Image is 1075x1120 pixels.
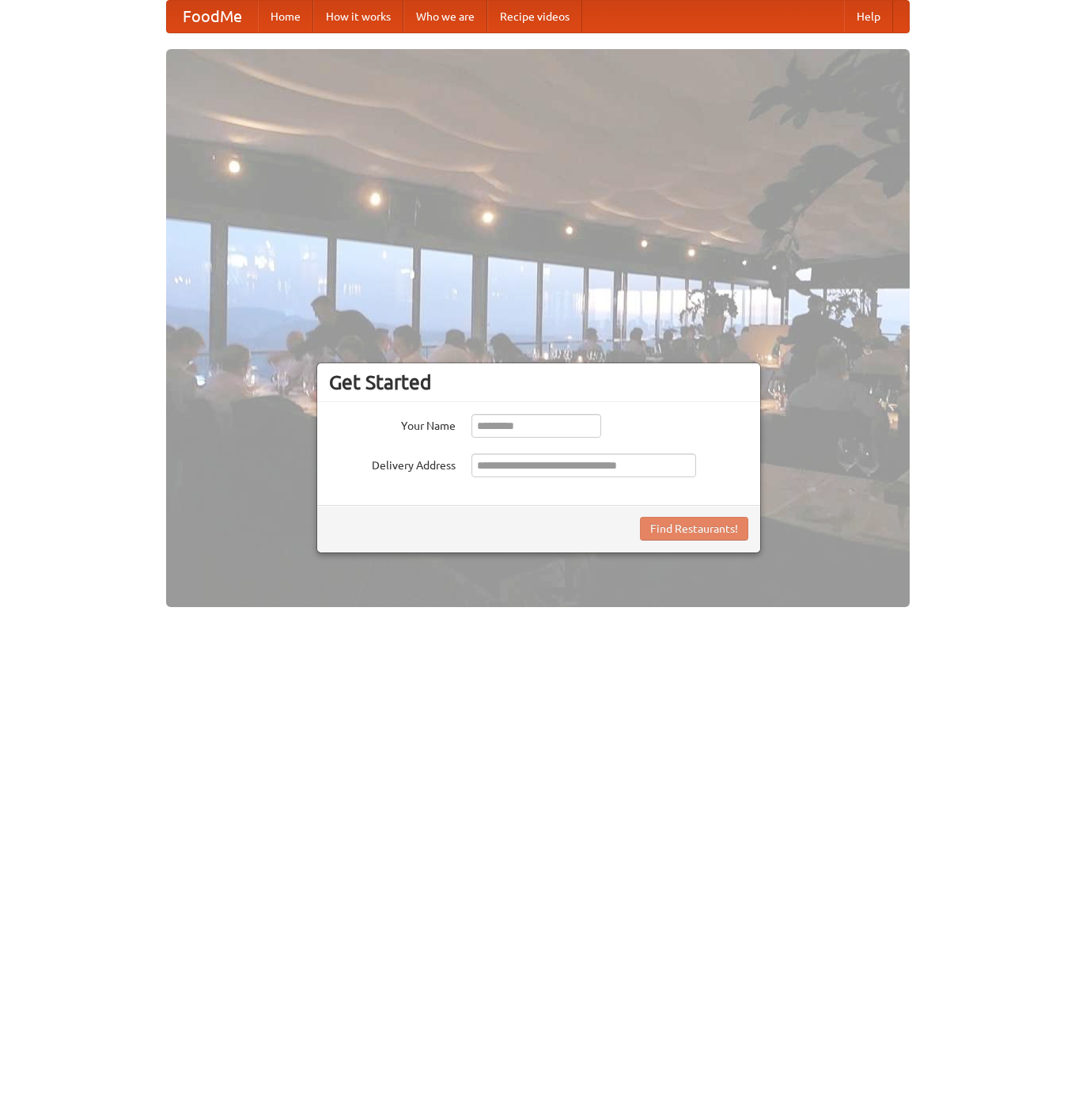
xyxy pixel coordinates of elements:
[640,517,748,541] button: Find Restaurants!
[329,414,456,434] label: Your Name
[329,370,748,394] h3: Get Started
[487,1,582,32] a: Recipe videos
[258,1,313,32] a: Home
[167,1,258,32] a: FoodMe
[844,1,893,32] a: Help
[313,1,403,32] a: How it works
[403,1,487,32] a: Who we are
[329,454,456,473] label: Delivery Address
